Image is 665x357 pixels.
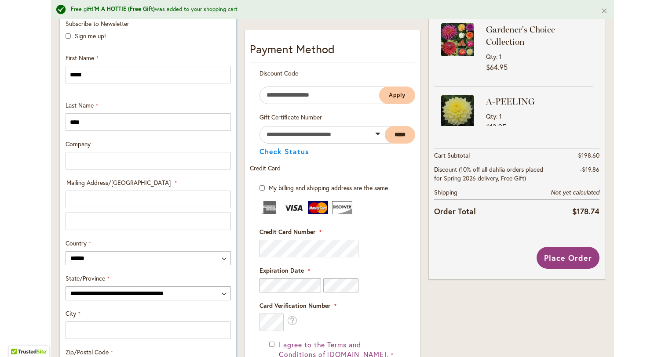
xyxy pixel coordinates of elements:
span: Mailing Address/[GEOGRAPHIC_DATA] [66,178,171,187]
img: Gardener's Choice Collection [441,23,474,56]
span: Credit Card [250,164,281,172]
span: Discount (10% off all dahlia orders placed for Spring 2026 delivery, Free Gift) [434,165,543,182]
span: City [66,309,76,317]
span: State/Province [66,274,105,282]
div: Free gift was added to your shopping cart [71,5,588,14]
strong: I'M A HOTTIE (Free Gift) [92,5,155,13]
iframe: Launch Accessibility Center [7,326,31,350]
strong: Gardener's Choice Collection [486,23,591,48]
span: $64.95 [486,62,508,72]
span: Zip/Postal Code [66,348,109,356]
span: Not yet calculated [551,188,599,196]
span: $198.60 [578,151,599,159]
button: Place Order [537,247,599,269]
img: A-PEELING [441,95,474,128]
span: Subscribe to Newsletter [66,19,129,28]
span: 1 [499,112,502,120]
span: Gift Certificate Number [259,113,322,121]
span: First Name [66,54,94,62]
th: Cart Subtotal [434,148,544,163]
img: Discover [332,201,352,214]
span: Credit Card Number [259,227,315,236]
span: -$19.86 [580,165,599,173]
span: Discount Code [259,69,298,77]
strong: Order Total [434,205,476,217]
span: Country [66,239,87,247]
span: Company [66,140,91,148]
strong: A-PEELING [486,95,591,108]
span: Last Name [66,101,94,109]
img: Visa [284,201,304,214]
label: Sign me up! [75,32,106,40]
span: Shipping [434,188,457,196]
span: Qty [486,112,496,120]
span: Qty [486,52,496,61]
span: Expiration Date [259,266,304,274]
button: Apply [379,87,415,104]
span: 1 [499,52,502,61]
span: Apply [389,91,406,99]
span: $178.74 [572,206,599,216]
button: Check Status [259,148,309,155]
img: American Express [259,201,280,214]
div: Payment Method [250,41,415,62]
span: $12.95 [486,122,506,131]
img: MasterCard [308,201,328,214]
span: My billing and shipping address are the same [269,184,388,192]
span: Place Order [544,252,592,263]
span: Card Verification Number [259,301,330,310]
